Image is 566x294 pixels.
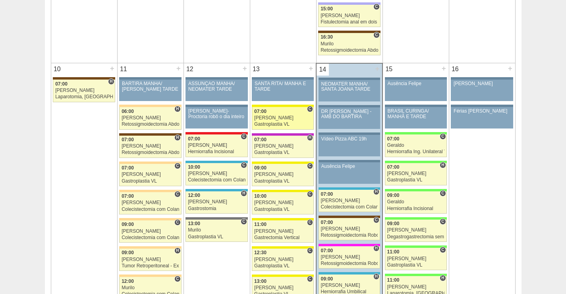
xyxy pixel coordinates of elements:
[254,278,267,284] span: 13:00
[252,246,314,249] div: Key: Santa Rita
[387,177,444,183] div: Gastroplastia VL
[307,63,314,74] div: +
[255,81,311,92] div: SANTA RITA/ MANHÃ E TARDE
[122,172,179,177] div: [PERSON_NAME]
[440,190,446,197] span: Consultório
[321,220,333,225] span: 07:00
[188,177,245,183] div: Colecistectomia com Colangiografia VL
[321,164,378,169] div: Ausência Felipe
[254,144,311,149] div: [PERSON_NAME]
[122,150,179,155] div: Retossigmoidectomia Abdominal VL
[387,256,444,261] div: [PERSON_NAME]
[122,207,179,212] div: Colecistectomia com Colangiografia VL
[307,134,313,141] span: Hospital
[319,246,380,269] a: H 07:00 [PERSON_NAME] Retossigmoidectomia Robótica
[241,190,247,197] span: Hospital
[241,133,247,140] span: Consultório
[321,283,378,288] div: [PERSON_NAME]
[252,164,314,186] a: C 09:00 [PERSON_NAME] Gastroplastia VL
[319,135,380,156] a: Vídeo Pizza ABC 19h
[254,109,267,114] span: 07:00
[55,94,113,99] div: Laparotomia, [GEOGRAPHIC_DATA], Drenagem, Bridas
[119,249,181,271] a: H 09:00 [PERSON_NAME] Tumor Retroperitoneal - Exerese
[252,77,314,80] div: Key: Aviso
[318,2,380,5] div: Key: Christóvão da Gama
[321,13,378,18] div: [PERSON_NAME]
[321,34,333,40] span: 16:30
[175,63,182,74] div: +
[307,276,313,282] span: Consultório
[307,191,313,197] span: Consultório
[188,228,245,233] div: Murilo
[385,189,447,191] div: Key: Brasil
[188,193,200,198] span: 12:00
[321,233,378,238] div: Retossigmoidectomia Robótica
[254,122,311,127] div: Gastroplastia VL
[118,63,130,75] div: 11
[122,179,179,184] div: Gastroplastia VL
[319,272,380,275] div: Key: Neomater
[188,143,245,148] div: [PERSON_NAME]
[185,77,247,80] div: Key: Aviso
[119,162,181,164] div: Key: Bartira
[387,199,444,204] div: Geraldo
[387,228,444,233] div: [PERSON_NAME]
[385,274,447,276] div: Key: Brasil
[252,190,314,192] div: Key: Santa Rita
[387,136,400,142] span: 07:00
[319,107,380,129] a: DR [PERSON_NAME] - AMB DO BARTIRA
[321,136,378,142] div: Vídeo Pizza ABC 19h
[319,216,380,218] div: Key: Santa Joana
[188,206,245,211] div: Gastrostomia
[319,78,380,80] div: Key: Aviso
[122,109,134,114] span: 06:00
[254,235,311,240] div: Gastrectomia Vertical
[387,284,444,290] div: [PERSON_NAME]
[119,275,181,277] div: Key: Bartira
[119,246,181,249] div: Key: Bartira
[387,171,444,176] div: [PERSON_NAME]
[383,63,395,75] div: 15
[319,132,380,135] div: Key: Aviso
[185,105,247,107] div: Key: Aviso
[321,226,378,232] div: [PERSON_NAME]
[252,218,314,220] div: Key: Santa Rita
[119,192,181,214] a: C 07:00 [PERSON_NAME] Colecistectomia com Colangiografia VL
[321,82,378,92] div: NEOMATER MANHÃ/ SANTA JOANA TARDE
[252,249,314,271] a: C 12:30 [PERSON_NAME] Gastroplastia VL
[188,199,245,204] div: [PERSON_NAME]
[119,107,181,129] a: H 06:00 [PERSON_NAME] Retossigmoidectomia Abdominal VL
[188,109,245,119] div: [PERSON_NAME]-Proctoria robô o dia inteiro
[385,105,447,107] div: Key: Aviso
[188,136,200,142] span: 07:00
[250,63,263,75] div: 13
[122,193,134,199] span: 07:00
[321,255,378,260] div: [PERSON_NAME]
[385,107,447,129] a: BRASIL CURINGA/ MANHÃ E TARDE
[385,217,447,220] div: Key: Brasil
[185,191,247,214] a: H 12:00 [PERSON_NAME] Gastrostomia
[122,229,179,234] div: [PERSON_NAME]
[454,81,510,86] div: [PERSON_NAME]
[185,134,247,157] a: C 07:00 [PERSON_NAME] Herniorrafia Incisional
[319,105,380,107] div: Key: Aviso
[385,191,447,214] a: C 09:00 Geraldo Herniorrafia Incisional
[53,77,115,80] div: Key: Santa Joana
[241,63,248,74] div: +
[184,63,196,75] div: 12
[53,80,115,102] a: H 07:00 [PERSON_NAME] Laparotomia, [GEOGRAPHIC_DATA], Drenagem, Bridas
[440,275,446,281] span: Hospital
[373,4,379,10] span: Consultório
[385,163,447,185] a: H 07:00 [PERSON_NAME] Gastroplastia VL
[385,245,447,248] div: Key: Brasil
[174,191,180,197] span: Consultório
[119,164,181,186] a: C 07:00 [PERSON_NAME] Gastroplastia VL
[254,222,267,227] span: 11:00
[122,81,179,92] div: BARTIRA MANHÃ/ [PERSON_NAME] TARDE
[254,257,311,262] div: [PERSON_NAME]
[188,164,200,170] span: 10:00
[385,77,447,80] div: Key: Aviso
[319,162,380,184] a: Ausência Felipe
[252,275,314,277] div: Key: Santa Rita
[374,64,381,74] div: +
